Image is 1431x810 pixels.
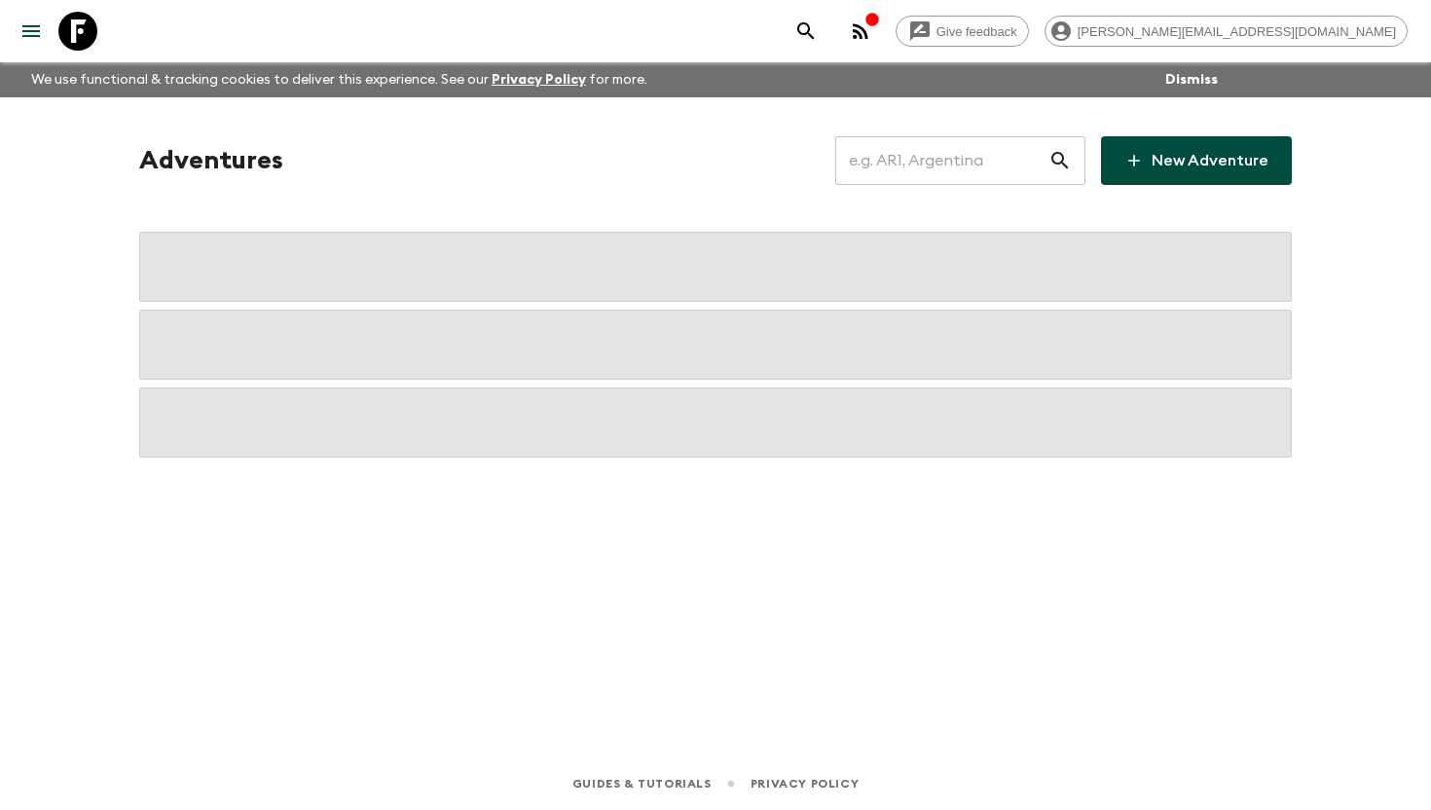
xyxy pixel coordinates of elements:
[1067,24,1407,39] span: [PERSON_NAME][EMAIL_ADDRESS][DOMAIN_NAME]
[12,12,51,51] button: menu
[1045,16,1408,47] div: [PERSON_NAME][EMAIL_ADDRESS][DOMAIN_NAME]
[835,133,1048,188] input: e.g. AR1, Argentina
[787,12,826,51] button: search adventures
[926,24,1028,39] span: Give feedback
[1160,66,1223,93] button: Dismiss
[492,73,586,87] a: Privacy Policy
[751,773,859,794] a: Privacy Policy
[896,16,1029,47] a: Give feedback
[572,773,712,794] a: Guides & Tutorials
[1101,136,1292,185] a: New Adventure
[23,62,655,97] p: We use functional & tracking cookies to deliver this experience. See our for more.
[139,141,283,180] h1: Adventures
